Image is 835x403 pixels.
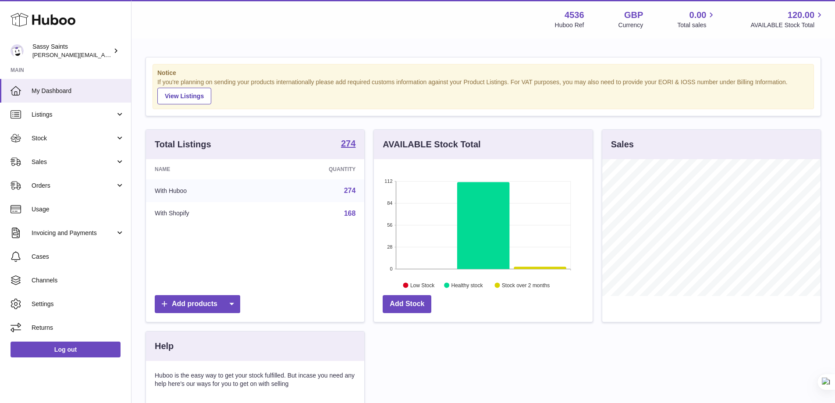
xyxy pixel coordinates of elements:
[341,139,355,148] strong: 274
[157,69,809,77] strong: Notice
[555,21,584,29] div: Huboo Ref
[387,200,393,206] text: 84
[32,182,115,190] span: Orders
[390,266,393,271] text: 0
[32,43,111,59] div: Sassy Saints
[146,179,264,202] td: With Huboo
[750,9,824,29] a: 120.00 AVAILABLE Stock Total
[32,51,176,58] span: [PERSON_NAME][EMAIL_ADDRESS][DOMAIN_NAME]
[341,139,355,150] a: 274
[32,158,115,166] span: Sales
[155,295,240,313] a: Add products
[11,342,121,357] a: Log out
[32,134,115,143] span: Stock
[32,205,124,214] span: Usage
[32,253,124,261] span: Cases
[618,21,643,29] div: Currency
[155,371,355,388] p: Huboo is the easy way to get your stock fulfilled. But incase you need any help here's our ways f...
[383,295,431,313] a: Add Stock
[32,87,124,95] span: My Dashboard
[32,229,115,237] span: Invoicing and Payments
[410,282,435,288] text: Low Stock
[11,44,24,57] img: ramey@sassysaints.com
[611,139,634,150] h3: Sales
[788,9,814,21] span: 120.00
[565,9,584,21] strong: 4536
[264,159,365,179] th: Quantity
[155,340,174,352] h3: Help
[451,282,483,288] text: Healthy stock
[677,21,716,29] span: Total sales
[387,244,393,250] text: 28
[677,9,716,29] a: 0.00 Total sales
[146,159,264,179] th: Name
[383,139,480,150] h3: AVAILABLE Stock Total
[155,139,211,150] h3: Total Listings
[32,300,124,308] span: Settings
[32,276,124,285] span: Channels
[32,324,124,332] span: Returns
[157,88,211,104] a: View Listings
[624,9,643,21] strong: GBP
[387,222,393,228] text: 56
[750,21,824,29] span: AVAILABLE Stock Total
[344,187,356,194] a: 274
[32,111,115,119] span: Listings
[146,202,264,225] td: With Shopify
[502,282,550,288] text: Stock over 2 months
[384,178,392,184] text: 112
[344,210,356,217] a: 168
[689,9,707,21] span: 0.00
[157,78,809,104] div: If you're planning on sending your products internationally please add required customs informati...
